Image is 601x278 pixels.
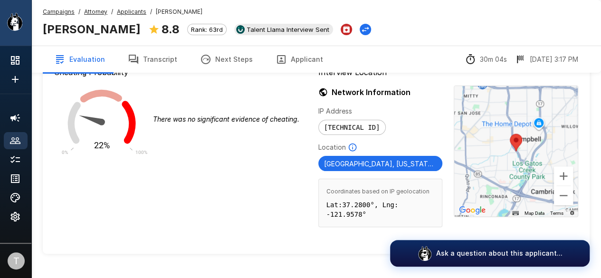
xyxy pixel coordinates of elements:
button: Archive Applicant [341,24,352,35]
button: Evaluation [43,46,116,73]
p: 30m 04s [480,55,507,64]
text: 100% [135,150,147,155]
a: Terms (opens in new tab) [550,211,563,216]
svg: Based on IP Address and not guaranteed to be accurate [348,143,357,152]
b: [PERSON_NAME] [43,22,141,36]
div: The time between starting and completing the interview [465,54,507,65]
span: Coordinates based on IP geolocation [326,187,435,196]
span: [TECHNICAL_ID] [319,124,385,131]
p: IP Address [318,106,443,116]
button: Next Steps [189,46,264,73]
span: / [78,7,80,17]
button: Transcript [116,46,189,73]
a: Report errors in the road map or imagery to Google [569,211,575,216]
button: Keyboard shortcuts [512,210,519,217]
div: The date and time when the interview was completed [515,54,578,65]
img: logo_glasses@2x.png [417,246,432,261]
u: Campaigns [43,8,75,15]
u: Applicants [117,8,146,15]
button: Zoom in [554,167,573,186]
button: Map Data [525,210,544,217]
text: 22% [94,141,110,151]
b: 8.8 [162,22,180,36]
button: Change Stage [360,24,371,35]
span: [PERSON_NAME] [156,7,202,17]
div: View profile in UKG [234,24,333,35]
a: Open this area in Google Maps (opens a new window) [457,204,488,217]
span: / [150,7,152,17]
button: Applicant [264,46,334,73]
button: Zoom out [554,186,573,205]
span: [GEOGRAPHIC_DATA], [US_STATE] [GEOGRAPHIC_DATA] [318,160,443,168]
img: ukg_logo.jpeg [236,25,245,34]
p: [DATE] 3:17 PM [530,55,578,64]
p: Ask a question about this applicant... [436,249,563,258]
i: There was no significant evidence of cheating. [153,115,299,123]
p: Lat: 37.2800 °, Lng: -121.9578 ° [326,200,435,219]
span: / [111,7,113,17]
text: 0% [62,150,68,155]
p: Location [318,143,346,152]
span: Talent Llama Interview Sent [243,26,333,33]
button: Ask a question about this applicant... [390,240,590,267]
h6: Network Information [318,86,443,99]
span: Rank: 63rd [188,26,226,33]
u: Attorney [84,8,107,15]
img: Google [457,204,488,217]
